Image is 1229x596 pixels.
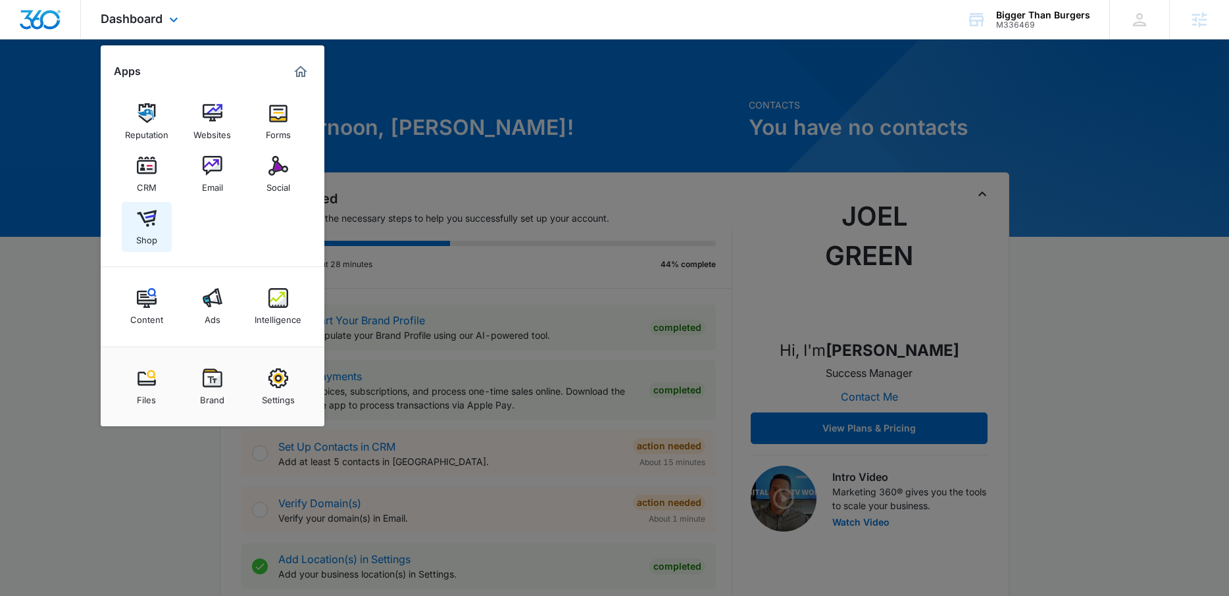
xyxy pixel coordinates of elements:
div: account name [996,10,1090,20]
div: Websites [193,123,231,140]
a: Files [122,362,172,412]
div: Settings [262,388,295,405]
a: Content [122,282,172,332]
div: Email [202,176,223,193]
div: Content [130,308,163,325]
div: Ads [205,308,220,325]
a: Shop [122,202,172,252]
div: Files [137,388,156,405]
div: CRM [137,176,157,193]
div: Forms [266,123,291,140]
span: Dashboard [101,12,163,26]
div: account id [996,20,1090,30]
div: Reputation [125,123,168,140]
div: Social [266,176,290,193]
a: Email [188,149,238,199]
a: Marketing 360® Dashboard [290,61,311,82]
h2: Apps [114,65,141,78]
a: Intelligence [253,282,303,332]
a: Brand [188,362,238,412]
div: Brand [200,388,224,405]
a: Settings [253,362,303,412]
a: Reputation [122,97,172,147]
a: CRM [122,149,172,199]
a: Ads [188,282,238,332]
div: Intelligence [255,308,301,325]
div: Shop [136,228,157,245]
a: Social [253,149,303,199]
a: Forms [253,97,303,147]
a: Websites [188,97,238,147]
